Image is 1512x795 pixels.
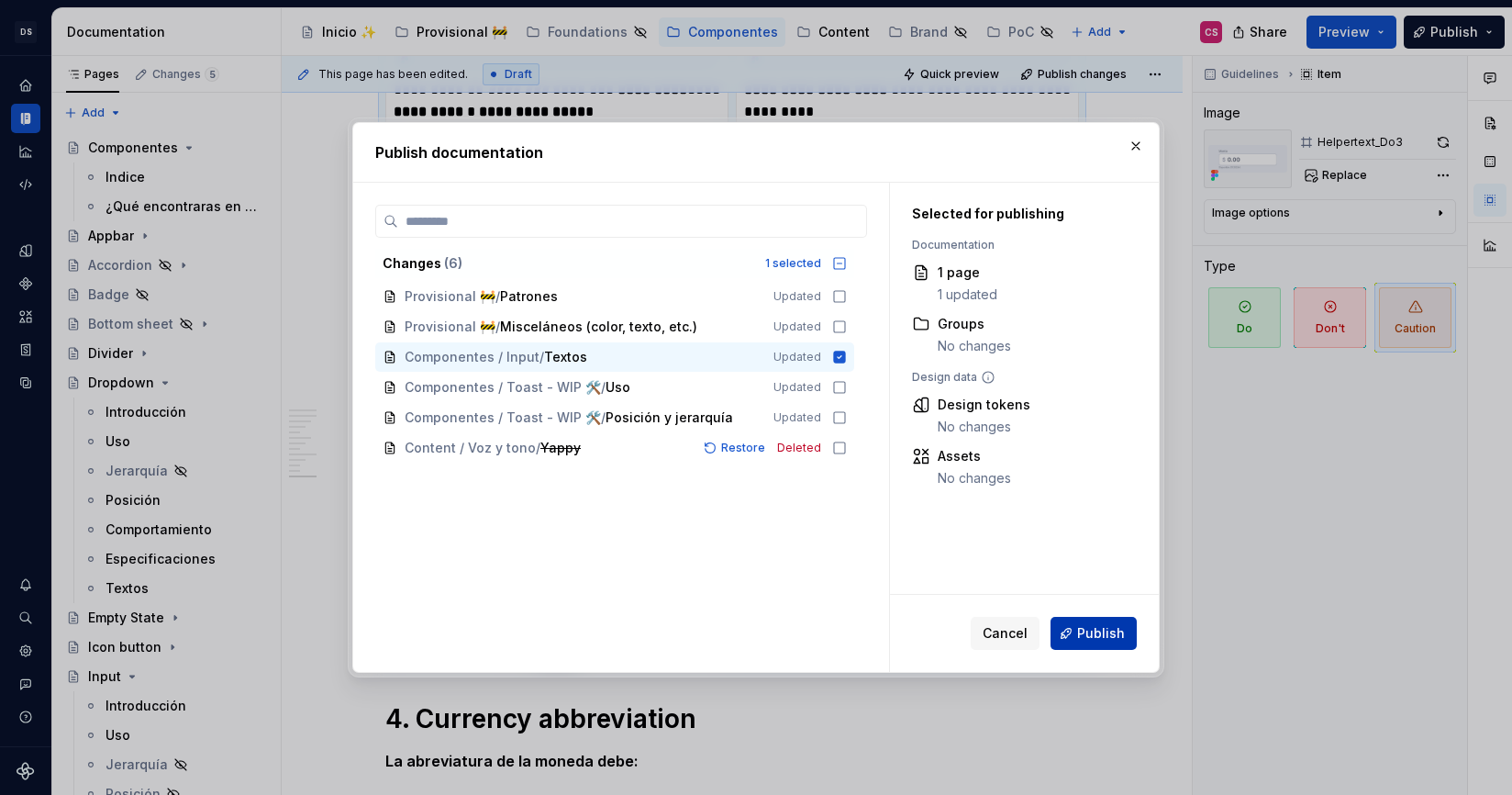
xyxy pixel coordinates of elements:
span: Cancel [983,624,1028,643]
span: / [601,378,606,397]
span: Updated [773,319,821,334]
div: 1 updated [938,286,997,304]
div: No changes [938,418,1030,436]
h2: Publish documentation [375,141,1137,163]
span: Updated [773,289,821,304]
span: Yappy [540,439,581,457]
span: / [495,287,500,306]
span: Provisional 🚧 [405,287,495,306]
span: Misceláneos (color, texto, etc.) [500,318,697,336]
span: Restore [721,441,765,455]
span: Updated [773,350,821,364]
span: Publish [1077,624,1125,643]
span: Posición y jerarquía [606,409,733,427]
div: Design data [912,370,1128,385]
div: 1 selected [765,256,821,271]
span: Updated [773,410,821,425]
div: No changes [938,337,1011,355]
div: 1 page [938,263,997,282]
span: / [601,409,606,427]
span: Updated [773,380,821,395]
span: ( 6 ) [444,255,462,271]
span: Componentes / Toast - WIP 🛠️ [405,378,601,397]
div: Design tokens [938,396,1030,414]
button: Restore [698,439,773,457]
span: Deleted [777,441,821,455]
div: Documentation [912,238,1128,252]
button: Cancel [971,617,1039,650]
span: Componentes / Toast - WIP 🛠️ [405,409,601,427]
span: / [536,439,540,457]
div: Selected for publishing [912,205,1128,223]
span: Content / Voz y tono [405,439,536,457]
div: Assets [938,447,1011,465]
span: Componentes / Input [405,348,539,366]
span: Provisional 🚧 [405,318,495,336]
span: / [539,348,544,366]
span: Textos [544,348,587,366]
button: Publish [1051,617,1137,650]
span: Patrones [500,287,558,306]
div: No changes [938,469,1011,487]
span: / [495,318,500,336]
span: Uso [606,378,642,397]
div: Groups [938,315,1011,333]
div: Changes [383,254,754,273]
